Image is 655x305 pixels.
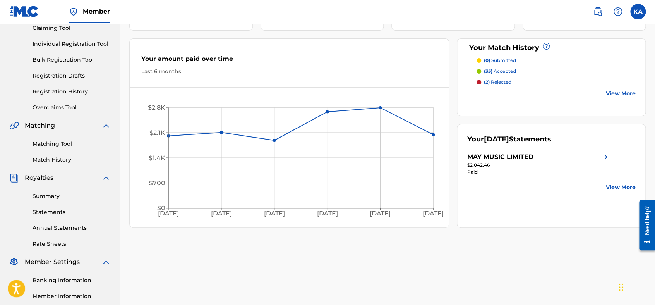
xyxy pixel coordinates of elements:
[477,68,636,75] a: (35) accepted
[33,140,111,148] a: Matching Tool
[484,135,509,143] span: [DATE]
[25,121,55,130] span: Matching
[33,240,111,248] a: Rate Sheets
[33,292,111,300] a: Member Information
[33,192,111,200] a: Summary
[101,173,111,183] img: expand
[317,210,338,217] tspan: [DATE]
[211,210,232,217] tspan: [DATE]
[613,7,622,16] img: help
[33,40,111,48] a: Individual Registration Tool
[630,4,646,19] div: User Menu
[484,79,489,85] span: (2)
[149,129,165,136] tspan: $2.1K
[467,43,636,53] div: Your Match History
[484,79,511,86] p: rejected
[610,4,626,19] div: Help
[467,162,610,169] div: $2,042.46
[606,183,636,191] a: View More
[590,4,605,19] a: Public Search
[149,179,165,186] tspan: $700
[601,152,610,162] img: right chevron icon
[9,257,19,267] img: Member Settings
[33,24,111,32] a: Claiming Tool
[543,43,549,49] span: ?
[33,72,111,80] a: Registration Drafts
[33,56,111,64] a: Bulk Registration Tool
[484,57,516,64] p: submitted
[484,68,516,75] p: accepted
[484,57,490,63] span: (0)
[33,276,111,284] a: Banking Information
[484,68,492,74] span: (35)
[423,210,444,217] tspan: [DATE]
[101,257,111,267] img: expand
[157,204,165,212] tspan: $0
[619,276,623,299] div: Drag
[148,104,165,111] tspan: $2.8K
[83,7,110,16] span: Member
[158,210,179,217] tspan: [DATE]
[141,67,437,76] div: Last 6 months
[477,57,636,64] a: (0) submitted
[616,268,655,305] iframe: Chat Widget
[141,54,437,67] div: Your amount paid over time
[149,154,165,161] tspan: $1.4K
[25,257,80,267] span: Member Settings
[33,156,111,164] a: Match History
[633,194,655,256] iframe: Resource Center
[467,169,610,176] div: Paid
[467,134,551,145] div: Your Statements
[9,6,39,17] img: MLC Logo
[33,208,111,216] a: Statements
[33,103,111,112] a: Overclaims Tool
[264,210,285,217] tspan: [DATE]
[467,152,533,162] div: MAY MUSIC LIMITED
[9,173,19,183] img: Royalties
[101,121,111,130] img: expand
[477,79,636,86] a: (2) rejected
[593,7,602,16] img: search
[33,224,111,232] a: Annual Statements
[25,173,53,183] span: Royalties
[9,121,19,130] img: Matching
[370,210,391,217] tspan: [DATE]
[606,90,636,98] a: View More
[467,152,610,176] a: MAY MUSIC LIMITEDright chevron icon$2,042.46Paid
[33,88,111,96] a: Registration History
[69,7,78,16] img: Top Rightsholder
